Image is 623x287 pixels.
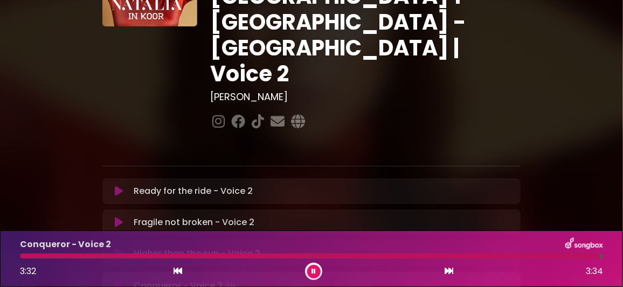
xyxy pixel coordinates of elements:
[20,238,111,251] p: Conqueror - Voice 2
[586,265,603,278] span: 3:34
[565,237,603,251] img: songbox-logo-white.png
[210,91,521,103] h3: [PERSON_NAME]
[20,265,36,277] span: 3:32
[134,185,253,198] p: Ready for the ride - Voice 2
[134,216,254,229] p: Fragile not broken - Voice 2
